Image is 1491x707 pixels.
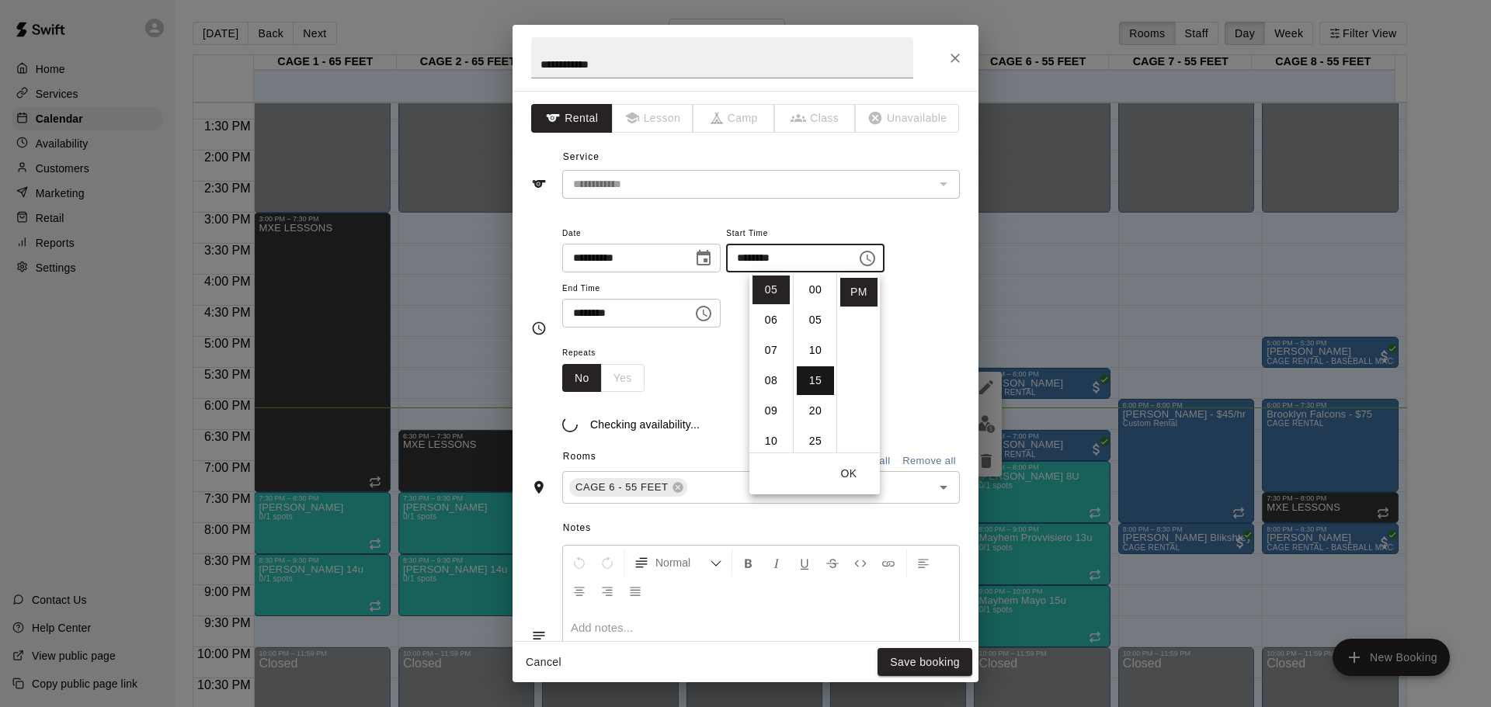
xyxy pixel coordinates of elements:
button: Rental [531,104,613,133]
li: 15 minutes [797,366,834,395]
button: Redo [594,549,620,577]
span: The type of an existing booking cannot be changed [775,104,857,133]
span: Normal [655,555,710,570]
button: Close [941,44,969,72]
button: Choose time, selected time is 5:15 PM [852,243,883,274]
ul: Select hours [749,272,793,452]
li: 10 hours [752,427,790,456]
span: Notes [563,516,960,541]
li: 25 minutes [797,427,834,456]
span: Service [563,151,600,162]
span: Repeats [562,343,657,364]
button: Left Align [910,549,937,577]
span: The type of an existing booking cannot be changed [613,104,694,133]
ul: Select minutes [793,272,836,452]
p: Checking availability... [590,417,700,432]
li: 5 minutes [797,306,834,334]
li: 6 hours [752,306,790,334]
svg: Notes [531,628,547,643]
div: CAGE 6 - 55 FEET [569,478,687,497]
li: 10 minutes [797,336,834,365]
button: Justify Align [622,577,648,605]
svg: Service [531,176,547,192]
div: outlined button group [562,364,645,393]
button: Center Align [566,577,593,605]
button: Choose time, selected time is 6:00 PM [688,298,719,329]
button: Insert Code [847,549,874,577]
button: OK [824,459,874,488]
button: Format Strikethrough [819,549,846,577]
button: Choose date, selected date is Oct 15, 2025 [688,243,719,274]
li: 9 hours [752,397,790,425]
span: Date [562,224,721,244]
button: Format Italics [763,549,790,577]
li: 5 hours [752,276,790,304]
span: The type of an existing booking cannot be changed [856,104,960,133]
li: 7 hours [752,336,790,365]
button: Open [933,477,954,498]
li: 0 minutes [797,276,834,304]
button: Format Underline [791,549,818,577]
button: No [562,364,602,393]
svg: Rooms [531,480,547,495]
svg: Timing [531,321,547,336]
button: Remove all [898,449,960,473]
span: CAGE 6 - 55 FEET [569,480,675,495]
button: Cancel [519,648,568,677]
span: Start Time [726,224,885,244]
button: Undo [566,549,593,577]
button: Format Bold [735,549,762,577]
span: End Time [562,279,721,300]
ul: Select meridiem [836,272,880,452]
button: Save booking [878,648,972,677]
li: PM [840,278,878,307]
span: Rooms [563,451,596,462]
button: Right Align [594,577,620,605]
div: The service of an existing booking cannot be changed [562,170,960,199]
button: Insert Link [875,549,902,577]
span: The type of an existing booking cannot be changed [693,104,775,133]
li: 8 hours [752,366,790,395]
li: 20 minutes [797,397,834,425]
button: Formatting Options [627,549,728,577]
